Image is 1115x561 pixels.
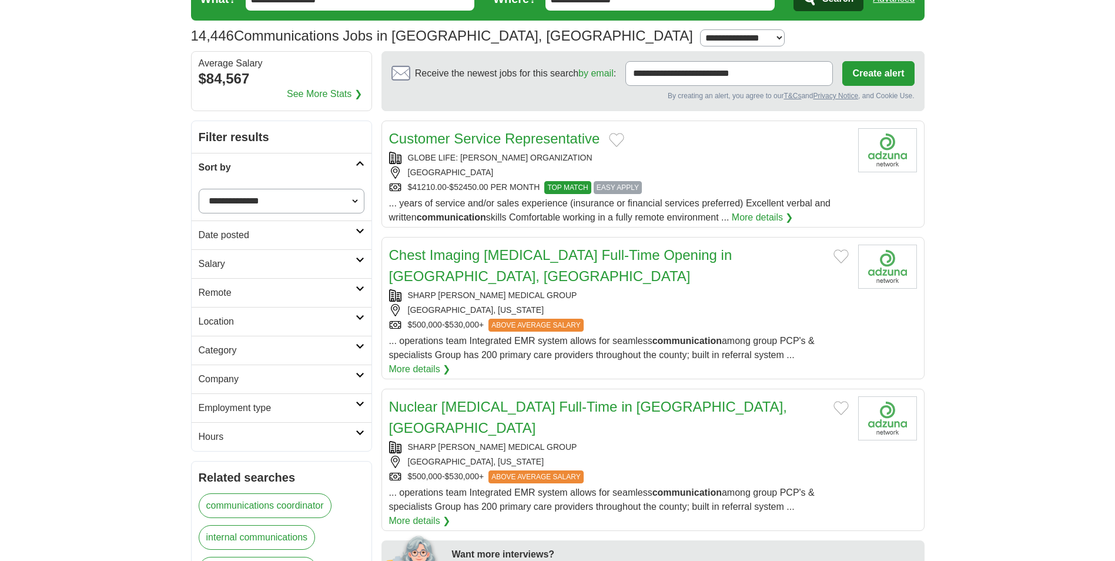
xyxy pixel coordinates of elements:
a: Nuclear [MEDICAL_DATA] Full-Time in [GEOGRAPHIC_DATA], [GEOGRAPHIC_DATA] [389,399,787,436]
strong: communication [652,487,722,497]
h2: Remote [199,286,356,300]
a: More details ❯ [389,514,451,528]
div: [GEOGRAPHIC_DATA], [US_STATE] [389,304,849,316]
a: communications coordinator [199,493,332,518]
div: By creating an alert, you agree to our and , and Cookie Use. [391,91,915,101]
a: Location [192,307,371,336]
div: Average Salary [199,59,364,68]
button: Add to favorite jobs [609,133,624,147]
span: ABOVE AVERAGE SALARY [488,319,584,332]
button: Add to favorite jobs [833,401,849,415]
a: See More Stats ❯ [287,87,362,101]
h2: Company [199,372,356,386]
h2: Sort by [199,161,356,175]
div: $500,000-$530,000+ [389,470,849,483]
a: Category [192,336,371,365]
a: Employment type [192,393,371,422]
a: Salary [192,249,371,278]
span: 14,446 [191,25,234,46]
a: More details ❯ [732,211,793,225]
span: EASY APPLY [594,181,642,194]
a: Chest Imaging [MEDICAL_DATA] Full-Time Opening in [GEOGRAPHIC_DATA], [GEOGRAPHIC_DATA] [389,247,732,284]
span: ABOVE AVERAGE SALARY [488,470,584,483]
a: internal communications [199,525,316,550]
a: Date posted [192,221,371,249]
h2: Date posted [199,228,356,242]
div: $500,000-$530,000+ [389,319,849,332]
a: T&Cs [783,92,801,100]
div: SHARP [PERSON_NAME] MEDICAL GROUP [389,289,849,302]
a: Company [192,365,371,393]
img: Company logo [858,245,917,289]
button: Add to favorite jobs [833,249,849,263]
a: Privacy Notice [813,92,858,100]
span: ... operations team Integrated EMR system allows for seamless among group PCP's & specialists Gro... [389,336,815,360]
a: by email [578,68,614,78]
div: [GEOGRAPHIC_DATA], [US_STATE] [389,456,849,468]
span: ... operations team Integrated EMR system allows for seamless among group PCP's & specialists Gro... [389,487,815,512]
a: More details ❯ [389,362,451,376]
div: GLOBE LIFE: [PERSON_NAME] ORGANIZATION [389,152,849,164]
h2: Employment type [199,401,356,415]
h2: Category [199,343,356,358]
div: $84,567 [199,68,364,89]
div: [GEOGRAPHIC_DATA] [389,166,849,179]
div: SHARP [PERSON_NAME] MEDICAL GROUP [389,441,849,453]
h2: Hours [199,430,356,444]
button: Create alert [842,61,914,86]
a: Remote [192,278,371,307]
h1: Communications Jobs in [GEOGRAPHIC_DATA], [GEOGRAPHIC_DATA] [191,28,694,44]
h2: Location [199,315,356,329]
h2: Filter results [192,121,371,153]
strong: communication [652,336,722,346]
h2: Related searches [199,469,364,486]
span: Receive the newest jobs for this search : [415,66,616,81]
strong: communication [417,212,486,222]
div: $41210.00-$52450.00 PER MONTH [389,181,849,194]
a: Sort by [192,153,371,182]
h2: Salary [199,257,356,271]
img: Company logo [858,396,917,440]
span: TOP MATCH [544,181,591,194]
img: Company logo [858,128,917,172]
a: Customer Service Representative [389,131,600,146]
span: ... years of service and/or sales experience (insurance or financial services preferred) Excellen... [389,198,831,222]
a: Hours [192,422,371,451]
